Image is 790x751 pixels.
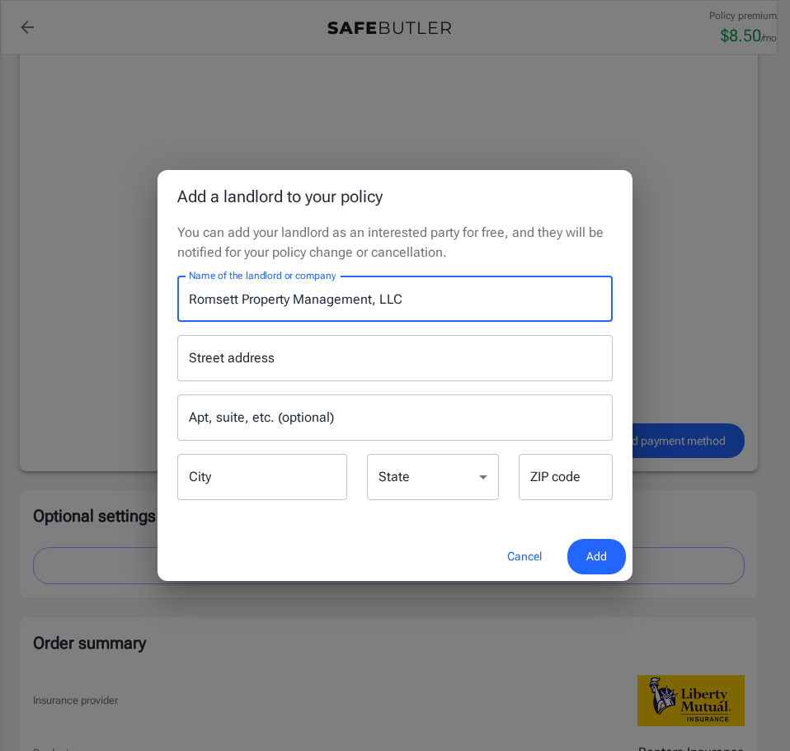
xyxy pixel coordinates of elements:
[158,170,632,223] h2: Add a landlord to your policy
[189,268,336,282] label: Name of the landlord or company
[488,539,561,574] button: Cancel
[586,546,607,567] span: Add
[177,223,613,262] p: You can add your landlord as an interested party for free, and they will be notified for your pol...
[567,539,626,574] button: Add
